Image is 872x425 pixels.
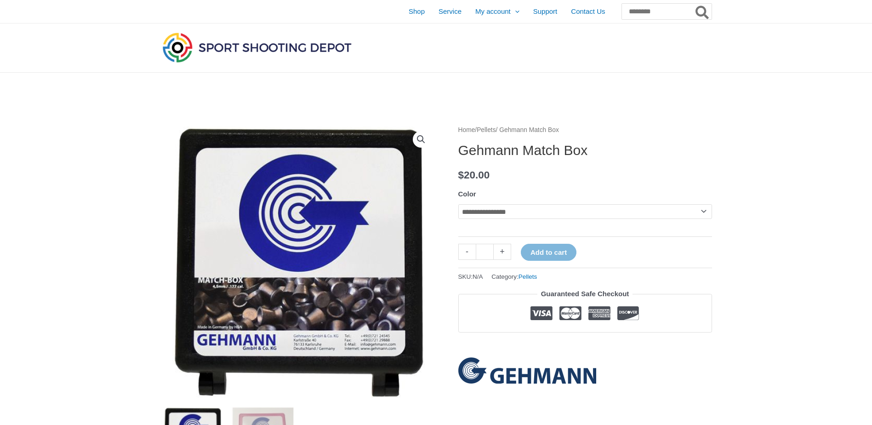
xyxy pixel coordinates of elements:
[694,4,712,19] button: Search
[473,273,483,280] span: N/A
[519,273,537,280] a: Pellets
[458,339,712,350] iframe: Customer reviews powered by Trustpilot
[537,287,633,300] legend: Guaranteed Safe Checkout
[458,190,476,198] label: Color
[160,30,353,64] img: Sport Shooting Depot
[413,131,429,148] a: View full-screen image gallery
[458,169,464,181] span: $
[494,244,511,260] a: +
[491,271,537,282] span: Category:
[458,126,475,133] a: Home
[476,244,494,260] input: Product quantity
[458,271,483,282] span: SKU:
[458,169,490,181] bdi: 20.00
[458,142,712,159] h1: Gehmann Match Box
[458,357,596,384] a: Gehmann
[458,124,712,136] nav: Breadcrumb
[521,244,576,261] button: Add to cart
[458,244,476,260] a: -
[477,126,496,133] a: Pellets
